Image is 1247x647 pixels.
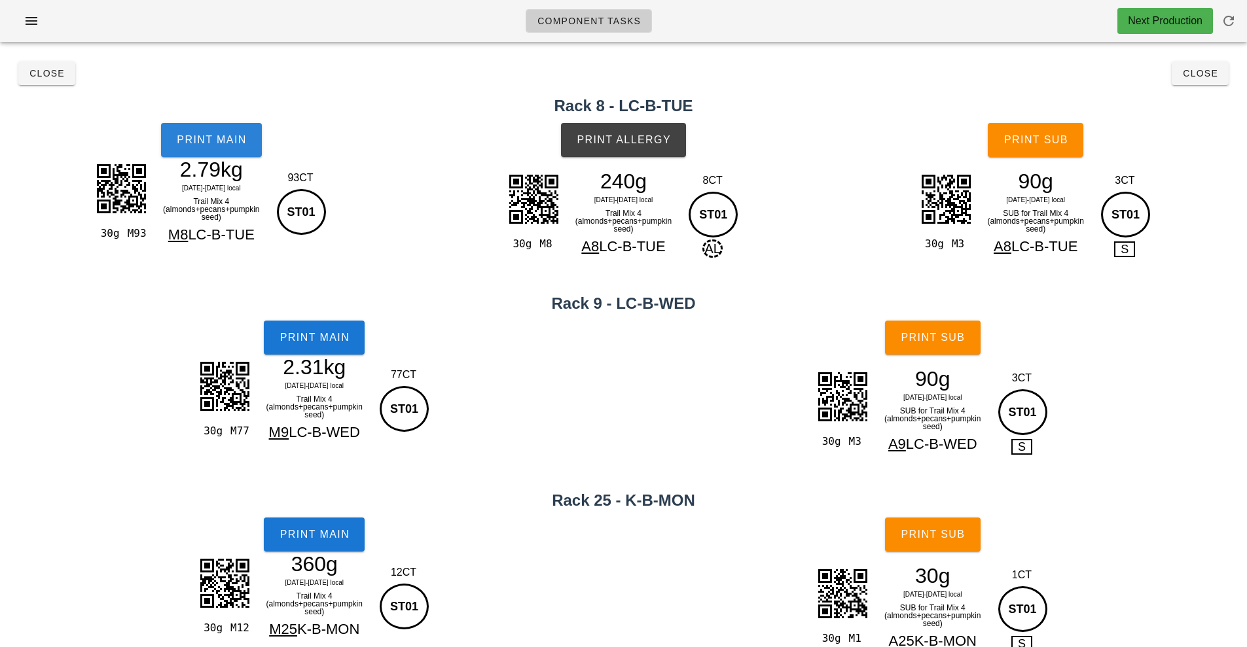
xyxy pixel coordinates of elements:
[161,123,262,157] button: Print Main
[285,579,344,586] span: [DATE]-[DATE] local
[8,94,1239,118] h2: Rack 8 - LC-B-TUE
[8,292,1239,315] h2: Rack 9 - LC-B-WED
[900,529,965,540] span: Print Sub
[198,423,225,440] div: 30g
[168,226,189,243] span: M8
[876,369,990,389] div: 90g
[264,517,365,551] button: Print Main
[561,123,686,157] button: Print Allergy
[685,173,740,188] div: 8CT
[534,236,561,253] div: M8
[274,170,328,186] div: 93CT
[1172,61,1229,85] button: Close
[29,68,65,79] span: Close
[567,171,681,191] div: 240g
[581,238,599,254] span: A8
[526,9,652,33] a: Component Tasks
[192,550,257,616] img: 8R9cPrdEhOQAAAAASUVORK5CYII=
[176,134,247,146] span: Print Main
[188,226,254,243] span: LC-B-TUE
[501,166,566,232] img: NsOhgRsEqM+UBVg6qhLioLkZkLA7xVWFcU4IaTiHbOHwNaUtbeVP0UQMCEEpcEYEzIINtnKhBCUBmNMyCDYZCsTQlAajDEhg2...
[876,404,990,433] div: SUB for Trail Mix 4 (almonds+pecans+pumpkin seed)
[279,529,350,540] span: Print Main
[257,393,371,421] div: Trail Mix 4 (almonds+pecans+pumpkin seed)
[380,386,429,432] div: ST01
[1011,439,1032,455] span: S
[567,207,681,236] div: Trail Mix 4 (almonds+pecans+pumpkin seed)
[988,123,1083,157] button: Print Sub
[900,332,965,343] span: Print Sub
[876,601,990,630] div: SUB for Trail Mix 4 (almonds+pecans+pumpkin seed)
[537,16,641,26] span: Component Tasks
[844,433,871,450] div: M3
[1182,68,1218,79] span: Close
[279,332,350,343] span: Print Main
[182,184,241,192] span: [DATE]-[DATE] local
[998,389,1047,435] div: ST01
[979,207,1093,236] div: SUB for Trail Mix 4 (almonds+pecans+pumpkin seed)
[198,620,225,637] div: 30g
[269,424,289,440] span: M9
[507,236,534,253] div: 30g
[285,382,344,389] span: [DATE]-[DATE] local
[913,166,979,232] img: UAeUhL7lfT+1JlhJAuwvF+9dJHWlSyhryXGmkBAr7eRiJ8JmSADMqoXRbp+khUVHVlpTVENZx4mOOpRCQ1x1cBJ1rZF0NyCFl...
[1011,238,1077,254] span: LC-B-TUE
[257,357,371,377] div: 2.31kg
[8,489,1239,512] h2: Rack 25 - K-B-MON
[1098,173,1152,188] div: 3CT
[225,423,252,440] div: M77
[1128,13,1202,29] div: Next Production
[1006,196,1065,203] span: [DATE]-[DATE] local
[702,239,722,258] span: AL
[995,370,1049,386] div: 3CT
[903,394,962,401] span: [DATE]-[DATE] local
[906,436,977,452] span: LC-B-WED
[269,621,297,637] span: M25
[95,225,122,242] div: 30g
[844,630,871,647] div: M1
[888,436,906,452] span: A9
[998,586,1047,632] div: ST01
[903,591,962,598] span: [DATE]-[DATE] local
[1101,192,1150,237] div: ST01
[920,236,947,253] div: 30g
[816,433,843,450] div: 30g
[979,171,1093,191] div: 90g
[88,156,154,221] img: FMEARNCUBq0MSGDYJOjTAhBadDGhAyCTY4yIQSlQRsTMgg2OcqEEJQGbUzIINjkKBNCUBq0MSGDYJOjvgFYv4k+NI7zEQAAAA...
[225,620,252,637] div: M12
[18,61,75,85] button: Close
[1114,241,1135,257] span: S
[289,424,360,440] span: LC-B-WED
[297,621,359,637] span: K-B-MON
[599,238,665,254] span: LC-B-TUE
[994,238,1011,254] span: A8
[380,584,429,629] div: ST01
[689,192,738,237] div: ST01
[810,364,875,429] img: D0QFoBqWziR21f5Myjxp2mkBDCC4pgFYVMeAVAZmOrQgjTsbmGwCWFXAuVTxEEQghBaaFNCFkINgkVQghKC21CyEKwSagQQlB...
[154,195,268,224] div: Trail Mix 4 (almonds+pecans+pumpkin seed)
[154,160,268,179] div: 2.79kg
[277,189,326,235] div: ST01
[576,134,671,146] span: Print Allergy
[594,196,653,203] span: [DATE]-[DATE] local
[947,236,973,253] div: M3
[885,517,981,551] button: Print Sub
[264,321,365,355] button: Print Main
[376,565,431,580] div: 12CT
[1003,134,1068,146] span: Print Sub
[876,566,990,586] div: 30g
[192,353,257,419] img: boZs+gz0jewAAAABJRU5ErkJggg==
[376,367,431,383] div: 77CT
[257,589,371,618] div: Trail Mix 4 (almonds+pecans+pumpkin seed)
[816,630,843,647] div: 30g
[810,561,875,626] img: QFR6m4+F9xvEgAAAABJRU5ErkJggg==
[995,567,1049,583] div: 1CT
[257,554,371,574] div: 360g
[122,225,149,242] div: M93
[885,321,981,355] button: Print Sub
